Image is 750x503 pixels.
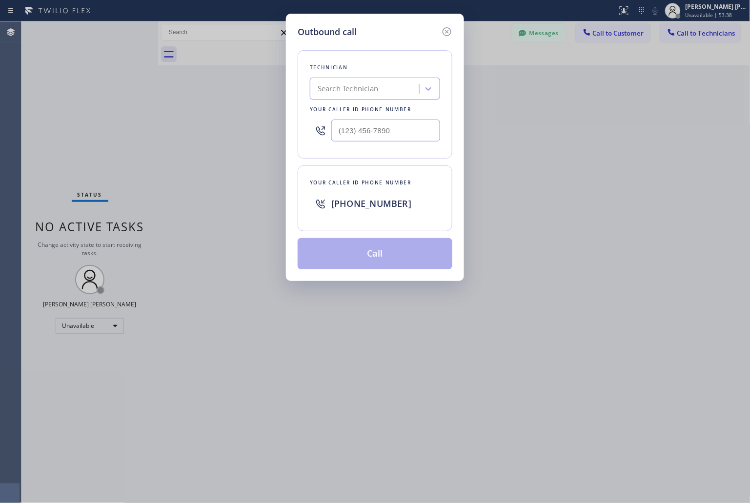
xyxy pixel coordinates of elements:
[318,83,378,95] div: Search Technician
[331,120,440,141] input: (123) 456-7890
[310,62,440,73] div: Technician
[331,198,411,209] span: [PHONE_NUMBER]
[298,238,452,269] button: Call
[310,178,440,188] div: Your caller id phone number
[310,104,440,115] div: Your caller id phone number
[298,25,357,39] h5: Outbound call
